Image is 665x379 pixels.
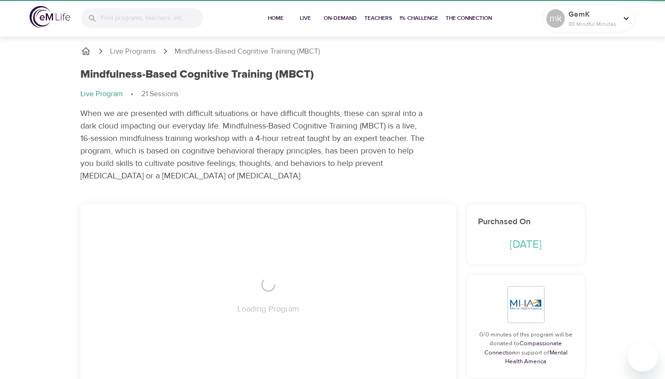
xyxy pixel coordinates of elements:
[478,215,574,229] h6: Purchased On
[568,9,617,20] p: GemK
[175,46,320,57] p: Mindfulness-Based Cognitive Training (MBCT)
[484,340,562,356] a: Compassionate Connection
[265,13,287,23] span: Home
[80,107,427,182] p: When we are presented with difficult situations or have difficult thoughts, these can spiral into...
[628,342,658,372] iframe: Button to launch messaging window
[141,89,179,99] p: 21 Sessions
[399,13,438,23] span: 1% Challenge
[80,89,585,100] nav: breadcrumb
[110,46,156,57] a: Live Programs
[80,68,314,81] h1: Mindfulness-Based Cognitive Training (MBCT)
[80,46,585,57] nav: breadcrumb
[294,13,316,23] span: Live
[237,303,299,315] p: Loading Program
[364,13,392,23] span: Teachers
[80,89,123,99] p: Live Program
[568,20,617,28] p: 88 Mindful Minutes
[546,9,565,28] div: mk
[324,13,357,23] span: On-Demand
[478,330,574,367] p: 0/0 minutes of this program will be donated to in support of
[101,8,203,28] input: Find programs, teachers, etc...
[446,13,492,23] span: The Connection
[478,236,574,253] p: [DATE]
[30,6,70,28] img: logo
